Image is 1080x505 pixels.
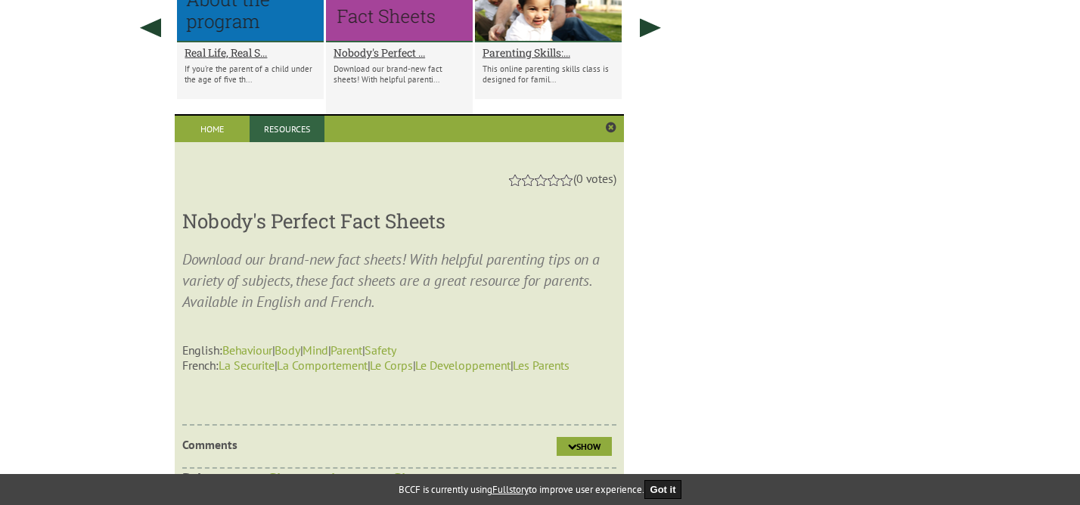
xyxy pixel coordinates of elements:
[175,116,250,142] a: Home
[250,116,324,142] a: Resources
[415,358,511,373] a: Le Developpement
[334,45,465,60] a: Nobody's Perfect ...
[483,64,614,85] p: This online parenting skills class is designed for famil...
[548,175,560,186] a: 4
[268,469,360,488] a: Sign in
[365,342,396,358] a: Safety
[222,342,272,358] a: Behaviour
[576,441,601,452] span: Show
[557,437,612,456] a: Show
[185,45,316,60] a: Real Life, Real S...
[573,171,616,186] span: (0 votes)
[492,483,529,496] a: Fullstory
[219,358,275,373] a: La Securite
[535,175,547,186] a: 3
[370,358,413,373] a: Le Corps
[303,342,328,358] a: Mind
[393,469,481,488] a: Sign up
[522,175,534,186] a: 2
[606,122,616,134] a: Close
[331,342,362,358] a: Parent
[334,64,465,85] p: Download our brand-new fact sheets! With helpful parenti...
[644,480,682,499] button: Got it
[275,342,300,358] a: Body
[182,437,397,452] p: Comments
[182,249,616,312] p: Download our brand-new fact sheets! With helpful parenting tips on a variety of subjects, these f...
[513,358,569,373] a: Les Parents
[483,45,614,60] a: Parenting Skills:...
[277,358,368,373] a: La Comportement
[560,175,573,186] a: 5
[509,175,521,186] a: 1
[182,208,616,234] h3: Nobody's Perfect Fact Sheets
[182,327,616,373] p: English: | | | | French: | | | |
[185,64,316,85] p: If you’re the parent of a child under the age of five th...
